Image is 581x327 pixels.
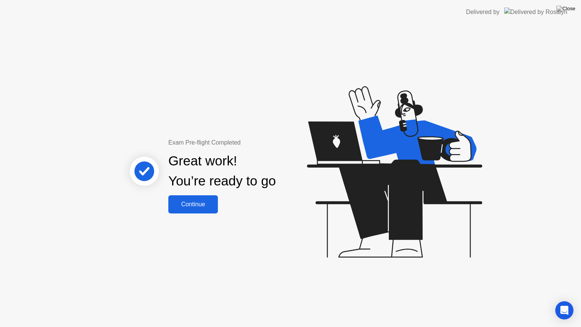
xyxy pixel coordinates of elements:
[168,151,276,191] div: Great work! You’re ready to go
[555,301,573,319] div: Open Intercom Messenger
[171,201,216,208] div: Continue
[556,6,575,12] img: Close
[466,8,500,17] div: Delivered by
[504,8,567,16] img: Delivered by Rosalyn
[168,138,325,147] div: Exam Pre-flight Completed
[168,195,218,213] button: Continue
